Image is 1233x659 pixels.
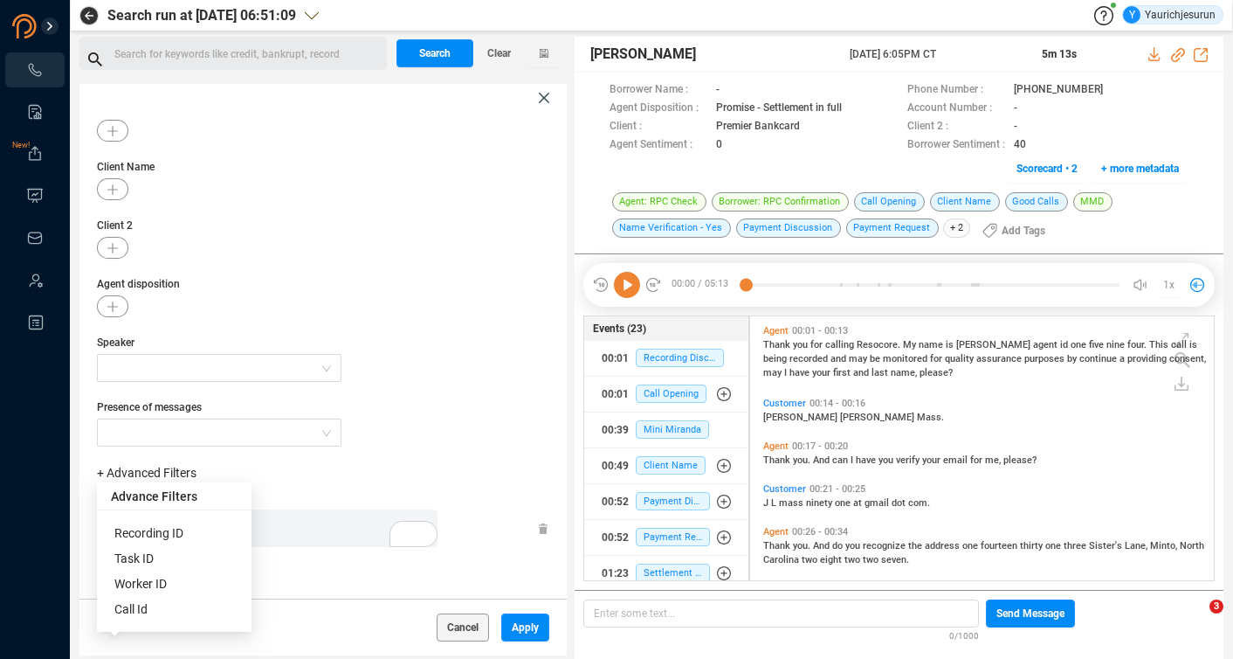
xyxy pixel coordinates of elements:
[908,540,925,551] span: the
[1060,339,1071,350] span: id
[793,454,813,466] span: you.
[584,413,749,447] button: 00:39Mini Miranda
[636,564,711,582] span: Settlement Language
[602,416,629,444] div: 00:39
[812,367,833,378] span: your
[1106,339,1127,350] span: nine
[602,524,629,551] div: 00:52
[1045,540,1064,551] span: one
[763,412,840,423] span: [PERSON_NAME]
[512,614,539,642] span: Apply
[1150,540,1180,551] span: Minto,
[610,136,707,155] span: Agent Sentiment :
[1101,155,1179,183] span: + more metadata
[763,339,793,350] span: Thank
[1129,6,1135,24] span: Y
[97,335,341,350] span: Speaker
[832,454,851,466] span: can
[922,454,943,466] span: your
[1079,353,1119,364] span: continue
[1163,271,1174,299] span: 1x
[1064,540,1089,551] span: three
[1119,353,1127,364] span: a
[813,540,832,551] span: And
[716,118,800,136] span: Premier Bankcard
[856,454,878,466] span: have
[1014,136,1026,155] span: 40
[447,614,479,642] span: Cancel
[1209,600,1223,614] span: 3
[810,339,825,350] span: for
[851,454,856,466] span: I
[1125,540,1150,551] span: Lane,
[985,454,1003,466] span: me,
[716,100,842,118] span: Promise - Settlement in full
[789,440,851,452] span: 00:17 - 00:20
[986,600,1075,628] button: Send Message
[930,192,1000,212] span: Client Name
[1014,118,1017,136] span: -
[943,454,970,466] span: email
[97,466,196,480] span: + Advanced Filters
[956,339,1033,350] span: [PERSON_NAME]
[712,192,849,212] span: Borrower: RPC Confirmation
[602,559,629,587] div: 01:23
[943,219,970,238] span: + 2
[1003,454,1037,466] span: please?
[602,488,629,516] div: 00:52
[662,272,746,298] span: 00:00 / 05:13
[779,497,806,509] span: mass
[806,483,869,495] span: 00:21 - 00:25
[1024,353,1067,364] span: purposes
[584,520,749,555] button: 00:52Payment Request
[830,353,849,364] span: and
[736,219,841,238] span: Payment Discussion
[97,482,251,510] div: Advance Filters
[636,349,725,367] span: Recording Disclosure
[896,454,922,466] span: verify
[996,600,1064,628] span: Send Message
[1033,339,1060,350] span: agent
[903,339,919,350] span: My
[636,528,711,546] span: Payment Request
[907,100,1005,118] span: Account Number :
[763,398,806,409] span: Customer
[919,339,946,350] span: name
[437,614,489,642] button: Cancel
[5,94,65,129] li: Smart Reports
[763,526,789,538] span: Agent
[917,412,944,423] span: Mass.
[789,325,851,336] span: 00:01 - 00:13
[590,44,696,65] span: [PERSON_NAME]
[1020,540,1045,551] span: thirty
[584,484,749,519] button: 00:52Payment Discussion
[487,39,511,67] span: Clear
[1149,339,1171,350] span: This
[97,276,549,292] span: Agent disposition
[5,52,65,87] li: Interactions
[107,5,296,26] span: Search run at [DATE] 06:51:09
[763,440,789,452] span: Agent
[501,614,549,642] button: Apply
[1174,600,1216,642] iframe: Intercom live chat
[114,551,154,565] span: Task ID
[813,454,832,466] span: And
[1169,353,1206,364] span: consent,
[1067,353,1079,364] span: by
[850,46,1021,62] span: [DATE] 6:05PM CT
[584,341,749,376] button: 00:01Recording Disclosure
[1123,6,1216,24] div: Yaurichjesurun
[789,353,830,364] span: recorded
[972,217,1056,245] button: Add Tags
[584,556,749,591] button: 01:23Settlement Language
[970,454,985,466] span: for
[1014,81,1103,100] span: [PHONE_NUMBER]
[610,118,707,136] span: Client :
[864,497,892,509] span: gmail
[892,497,908,509] span: dot
[1005,192,1068,212] span: Good Calls
[1073,192,1112,212] span: MMD
[602,452,629,480] div: 00:49
[820,554,844,565] span: eight
[825,339,857,350] span: calling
